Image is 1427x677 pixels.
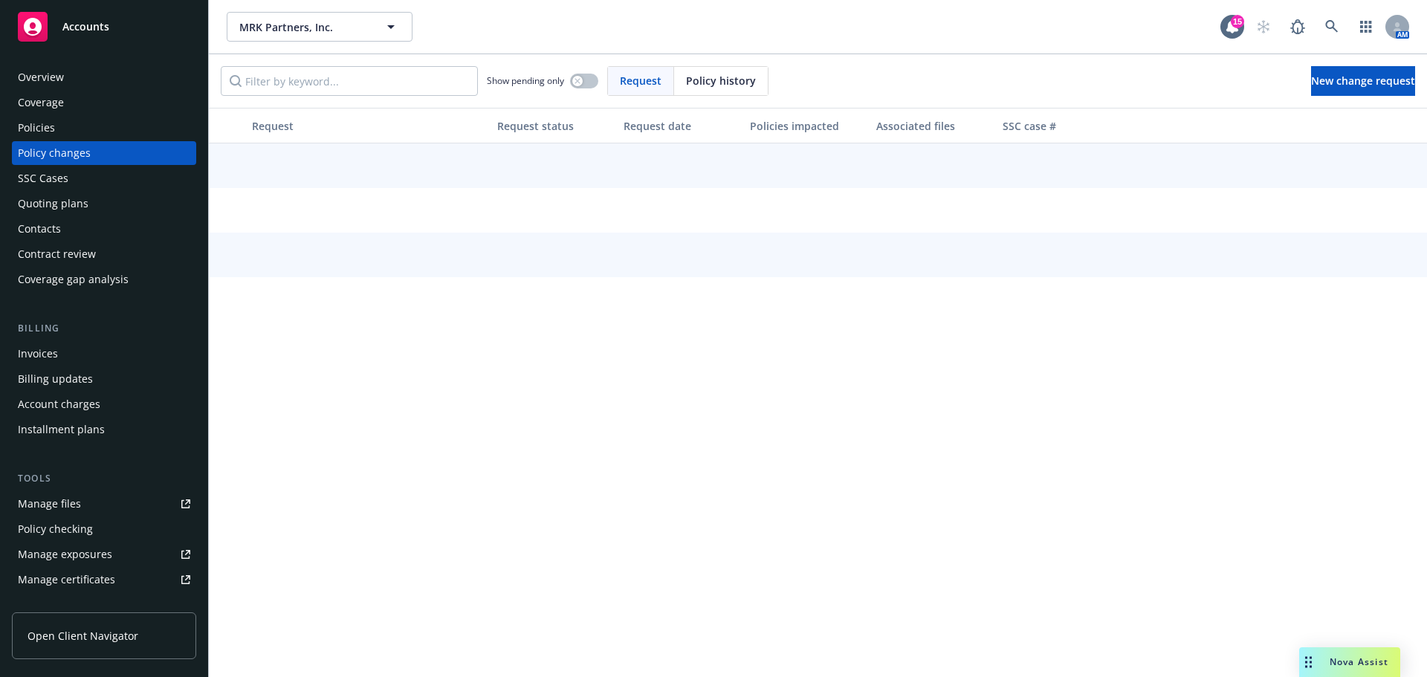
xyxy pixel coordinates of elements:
[18,492,81,516] div: Manage files
[1330,655,1388,668] span: Nova Assist
[870,108,997,143] button: Associated files
[12,492,196,516] a: Manage files
[1231,15,1244,28] div: 15
[12,217,196,241] a: Contacts
[18,192,88,216] div: Quoting plans
[12,166,196,190] a: SSC Cases
[18,91,64,114] div: Coverage
[12,141,196,165] a: Policy changes
[18,116,55,140] div: Policies
[12,321,196,336] div: Billing
[618,108,744,143] button: Request date
[1283,12,1313,42] a: Report a Bug
[12,418,196,441] a: Installment plans
[18,392,100,416] div: Account charges
[12,192,196,216] a: Quoting plans
[12,242,196,266] a: Contract review
[18,593,93,617] div: Manage claims
[18,342,58,366] div: Invoices
[12,342,196,366] a: Invoices
[12,568,196,592] a: Manage certificates
[12,542,196,566] a: Manage exposures
[12,392,196,416] a: Account charges
[1311,66,1415,96] a: New change request
[1003,118,1102,134] div: SSC case #
[1299,647,1400,677] button: Nova Assist
[18,242,96,266] div: Contract review
[750,118,864,134] div: Policies impacted
[252,118,485,134] div: Request
[1311,74,1415,88] span: New change request
[18,418,105,441] div: Installment plans
[27,628,138,644] span: Open Client Navigator
[12,367,196,391] a: Billing updates
[1317,12,1347,42] a: Search
[221,66,478,96] input: Filter by keyword...
[1249,12,1278,42] a: Start snowing
[620,73,661,88] span: Request
[18,166,68,190] div: SSC Cases
[1299,647,1318,677] div: Drag to move
[491,108,618,143] button: Request status
[744,108,870,143] button: Policies impacted
[246,108,491,143] button: Request
[18,568,115,592] div: Manage certificates
[876,118,991,134] div: Associated files
[18,268,129,291] div: Coverage gap analysis
[12,593,196,617] a: Manage claims
[18,141,91,165] div: Policy changes
[12,517,196,541] a: Policy checking
[12,65,196,89] a: Overview
[1351,12,1381,42] a: Switch app
[62,21,109,33] span: Accounts
[12,268,196,291] a: Coverage gap analysis
[487,74,564,87] span: Show pending only
[18,542,112,566] div: Manage exposures
[12,471,196,486] div: Tools
[239,19,368,35] span: MRK Partners, Inc.
[686,73,756,88] span: Policy history
[997,108,1108,143] button: SSC case #
[18,367,93,391] div: Billing updates
[12,6,196,48] a: Accounts
[18,65,64,89] div: Overview
[18,517,93,541] div: Policy checking
[227,12,412,42] button: MRK Partners, Inc.
[497,118,612,134] div: Request status
[12,116,196,140] a: Policies
[12,91,196,114] a: Coverage
[18,217,61,241] div: Contacts
[624,118,738,134] div: Request date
